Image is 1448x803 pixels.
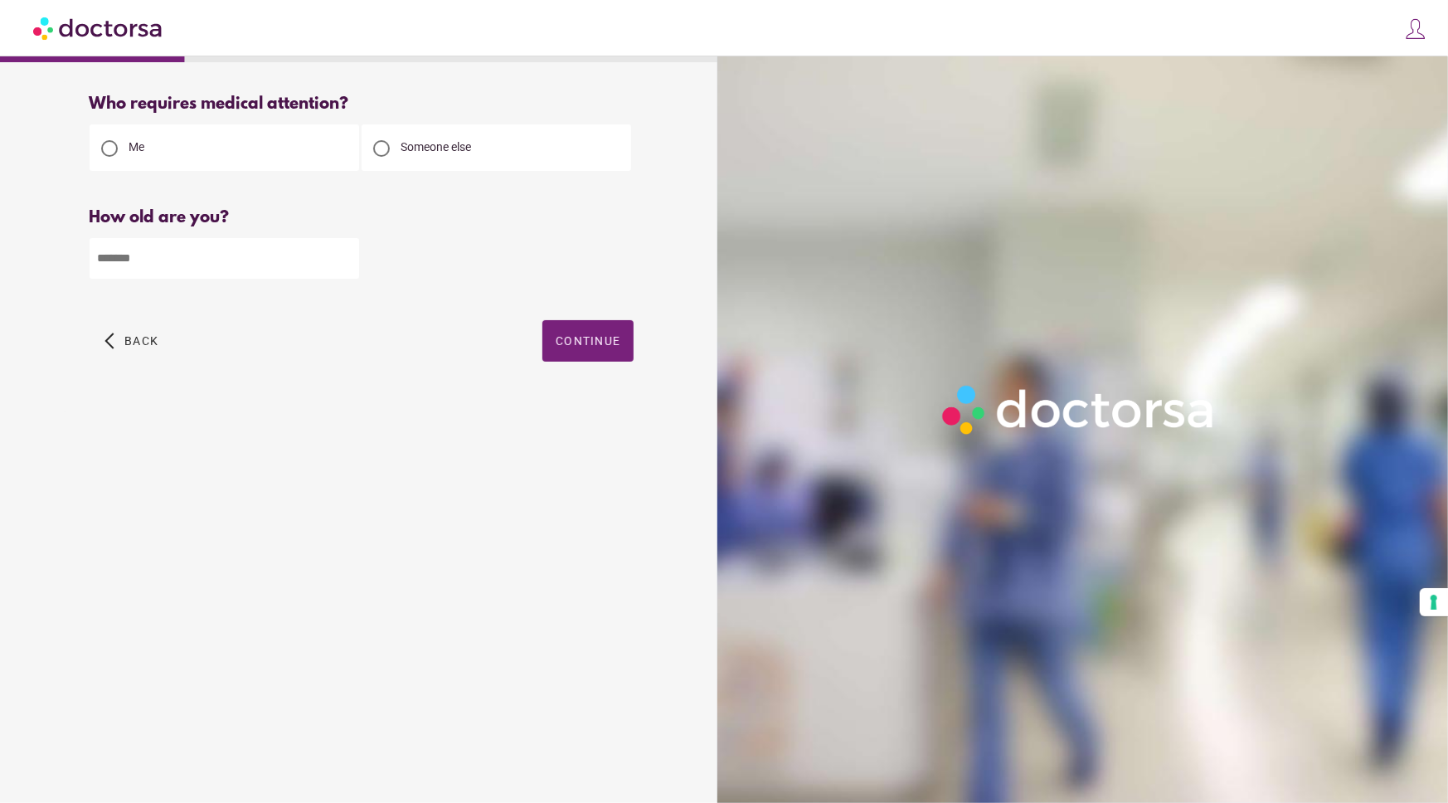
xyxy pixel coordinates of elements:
[90,208,634,227] div: How old are you?
[90,95,634,114] div: Who requires medical attention?
[1404,17,1427,41] img: icons8-customer-100.png
[124,334,158,348] span: Back
[556,334,620,348] span: Continue
[401,140,472,153] span: Someone else
[98,320,165,362] button: arrow_back_ios Back
[1420,588,1448,616] button: Your consent preferences for tracking technologies
[542,320,634,362] button: Continue
[33,9,164,46] img: Doctorsa.com
[935,377,1224,442] img: Logo-Doctorsa-trans-White-partial-flat.png
[129,140,145,153] span: Me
